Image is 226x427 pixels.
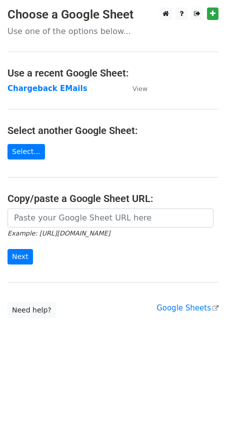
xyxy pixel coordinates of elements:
a: View [122,84,147,93]
iframe: Chat Widget [176,379,226,427]
small: Example: [URL][DOMAIN_NAME] [7,229,110,237]
h4: Select another Google Sheet: [7,124,218,136]
a: Need help? [7,302,56,318]
a: Select... [7,144,45,159]
p: Use one of the options below... [7,26,218,36]
h4: Copy/paste a Google Sheet URL: [7,192,218,204]
a: Google Sheets [156,303,218,312]
small: View [132,85,147,92]
h3: Choose a Google Sheet [7,7,218,22]
a: Chargeback EMails [7,84,87,93]
input: Next [7,249,33,264]
h4: Use a recent Google Sheet: [7,67,218,79]
input: Paste your Google Sheet URL here [7,208,213,227]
